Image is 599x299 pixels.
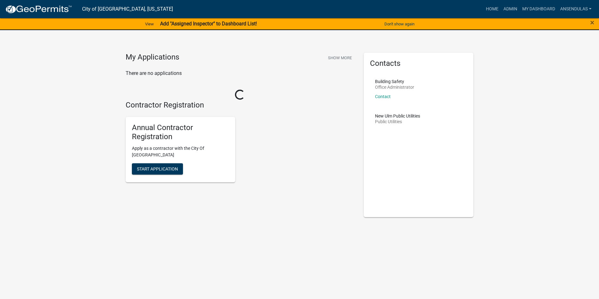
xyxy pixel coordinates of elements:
[137,166,178,171] span: Start Application
[375,85,414,89] p: Office Administrator
[382,19,417,29] button: Don't show again
[590,18,594,27] span: ×
[160,21,257,27] strong: Add "Assigned Inspector" to Dashboard List!
[132,123,229,141] h5: Annual Contractor Registration
[558,3,594,15] a: ansendulas
[132,163,183,175] button: Start Application
[520,3,558,15] a: My Dashboard
[375,79,414,84] p: Building Safety
[501,3,520,15] a: Admin
[590,19,594,26] button: Close
[375,119,420,124] p: Public Utilities
[82,4,173,14] a: City of [GEOGRAPHIC_DATA], [US_STATE]
[126,70,354,77] p: There are no applications
[143,19,156,29] a: View
[326,53,354,63] button: Show More
[370,59,467,68] h5: Contacts
[375,94,391,99] a: Contact
[126,53,179,62] h4: My Applications
[126,101,354,110] h4: Contractor Registration
[375,114,420,118] p: New Ulm Public Utilities
[483,3,501,15] a: Home
[132,145,229,158] p: Apply as a contractor with the City Of [GEOGRAPHIC_DATA]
